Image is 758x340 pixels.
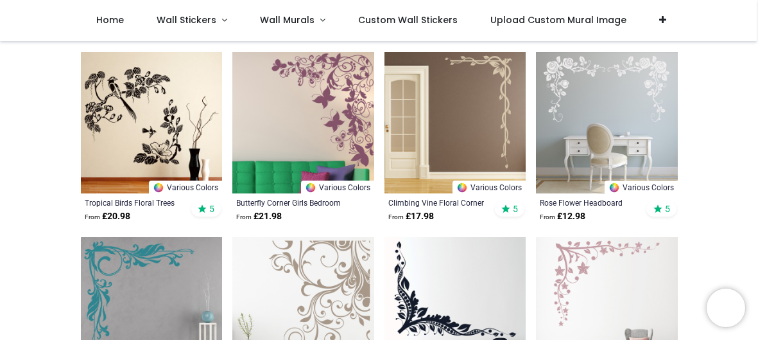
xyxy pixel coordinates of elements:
[209,203,214,215] span: 5
[358,13,458,26] span: Custom Wall Stickers
[540,210,585,223] strong: £ 12.98
[388,197,495,208] a: Climbing Vine Floral Corner
[85,213,100,220] span: From
[81,52,223,194] img: Tropical Birds Floral Trees Wall Sticker
[665,203,670,215] span: 5
[85,197,192,208] a: Tropical Birds Floral Trees
[301,181,374,193] a: Various Colors
[85,210,130,223] strong: £ 20.98
[388,210,434,223] strong: £ 17.98
[260,13,314,26] span: Wall Murals
[149,181,222,193] a: Various Colors
[605,181,678,193] a: Various Colors
[536,52,678,194] img: Rose Flower Headboard Wall Sticker
[236,213,252,220] span: From
[157,13,216,26] span: Wall Stickers
[384,52,526,194] img: Climbing Vine Floral Corner Wall Sticker
[388,213,404,220] span: From
[456,182,468,193] img: Color Wheel
[452,181,526,193] a: Various Colors
[96,13,124,26] span: Home
[305,182,316,193] img: Color Wheel
[540,213,555,220] span: From
[236,210,282,223] strong: £ 21.98
[232,52,374,194] img: Butterfly Corner Girls Bedroom Wall Sticker
[236,197,343,208] a: Butterfly Corner Girls Bedroom
[707,289,745,327] iframe: Brevo live chat
[153,182,164,193] img: Color Wheel
[540,197,647,208] a: Rose Flower Headboard
[513,203,518,215] span: 5
[490,13,626,26] span: Upload Custom Mural Image
[608,182,620,193] img: Color Wheel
